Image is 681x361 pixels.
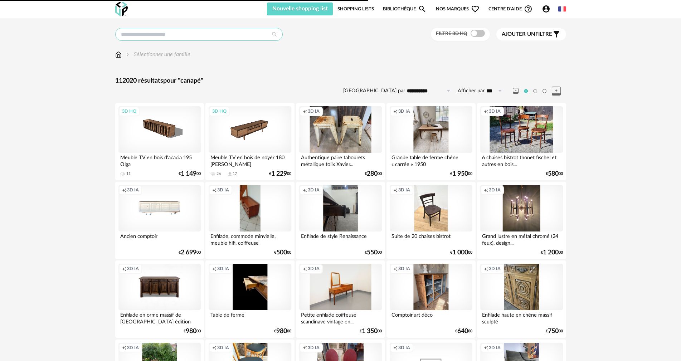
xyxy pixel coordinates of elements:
[186,329,196,334] span: 980
[502,31,552,38] span: filtre
[457,329,468,334] span: 640
[548,171,559,176] span: 580
[393,345,398,351] span: Creation icon
[360,329,382,334] div: € 00
[209,153,291,167] div: Meuble TV en bois de noyer 180 [PERSON_NAME]
[127,187,139,193] span: 3D IA
[489,187,501,193] span: 3D IA
[484,266,488,272] span: Creation icon
[212,266,217,272] span: Creation icon
[181,250,196,255] span: 2 699
[299,231,381,246] div: Enfilade de style Renaissance
[365,171,382,176] div: € 00
[436,31,467,36] span: Filtre 3D HQ
[480,310,563,325] div: Enfilade haute en chêne massif sculpté
[546,329,563,334] div: € 00
[484,345,488,351] span: Creation icon
[477,103,566,180] a: Creation icon 3D IA 6 chaises bistrot thonet fischel et autres en bois... €58000
[398,187,410,193] span: 3D IA
[393,108,398,114] span: Creation icon
[205,260,294,338] a: Creation icon 3D IA Table de ferme €98000
[217,266,229,272] span: 3D IA
[227,171,233,177] span: Download icon
[179,250,201,255] div: € 00
[496,28,566,40] button: Ajouter unfiltre Filter icon
[119,107,140,116] div: 3D HQ
[452,250,468,255] span: 1 000
[125,50,190,59] div: Sélectionner une famille
[303,345,307,351] span: Creation icon
[480,153,563,167] div: 6 chaises bistrot thonet fischel et autres en bois...
[398,345,410,351] span: 3D IA
[480,231,563,246] div: Grand lustre en métal chromé (24 feux), design...
[418,5,427,13] span: Magnify icon
[524,5,532,13] span: Help Circle Outline icon
[308,187,320,193] span: 3D IA
[274,329,291,334] div: € 00
[118,310,201,325] div: Enfilade en orme massif de [GEOGRAPHIC_DATA] édition
[489,266,501,272] span: 3D IA
[390,231,472,246] div: Suite de 20 chaises bistrot
[484,187,488,193] span: Creation icon
[209,107,230,116] div: 3D HQ
[115,50,122,59] img: svg+xml;base64,PHN2ZyB3aWR0aD0iMTYiIGhlaWdodD0iMTciIHZpZXdCb3g9IjAgMCAxNiAxNyIgZmlsbD0ibm9uZSIgeG...
[471,5,480,13] span: Heart Outline icon
[212,345,217,351] span: Creation icon
[489,108,501,114] span: 3D IA
[398,108,410,114] span: 3D IA
[115,260,204,338] a: Creation icon 3D IA Enfilade en orme massif de [GEOGRAPHIC_DATA] édition €98000
[436,3,480,15] span: Nos marques
[546,171,563,176] div: € 00
[303,187,307,193] span: Creation icon
[365,250,382,255] div: € 00
[271,171,287,176] span: 1 229
[233,171,237,176] div: 17
[127,345,139,351] span: 3D IA
[362,329,378,334] span: 1 350
[458,88,485,94] label: Afficher par
[205,182,294,259] a: Creation icon 3D IA Enfilade, commode minvielle, meuble hifi, coiffeuse €50000
[276,329,287,334] span: 980
[205,103,294,180] a: 3D HQ Meuble TV en bois de noyer 180 [PERSON_NAME] 26 Download icon 17 €1 22900
[452,171,468,176] span: 1 950
[115,103,204,180] a: 3D HQ Meuble TV en bois d'acacia 195 Olga 11 €1 14900
[450,171,472,176] div: € 00
[269,171,291,176] div: € 00
[209,310,291,325] div: Table de ferme
[386,260,475,338] a: Creation icon 3D IA Comptoir art déco €64000
[122,345,126,351] span: Creation icon
[115,77,566,85] div: 112020 résultats
[552,30,561,39] span: Filter icon
[296,103,385,180] a: Creation icon 3D IA Authentique paire tabourets métallique tolix Xavier... €28000
[477,260,566,338] a: Creation icon 3D IA Enfilade haute en chêne massif sculpté €75000
[488,5,532,13] span: Centre d'aideHelp Circle Outline icon
[548,329,559,334] span: 750
[184,329,201,334] div: € 00
[274,250,291,255] div: € 00
[343,88,405,94] label: [GEOGRAPHIC_DATA] par
[337,3,374,15] a: Shopping Lists
[308,266,320,272] span: 3D IA
[386,103,475,180] a: Creation icon 3D IA Grande table de ferme chêne « carrée » 1950 €1 95000
[217,187,229,193] span: 3D IA
[118,153,201,167] div: Meuble TV en bois d'acacia 195 Olga
[122,187,126,193] span: Creation icon
[484,108,488,114] span: Creation icon
[217,345,229,351] span: 3D IA
[127,266,139,272] span: 3D IA
[543,250,559,255] span: 1 200
[386,182,475,259] a: Creation icon 3D IA Suite de 20 chaises bistrot €1 00000
[367,171,378,176] span: 280
[181,171,196,176] span: 1 149
[126,171,131,176] div: 11
[296,260,385,338] a: Creation icon 3D IA Petite enfilade coiffeuse scandinave vintage en... €1 35000
[450,250,472,255] div: € 00
[367,250,378,255] span: 550
[393,266,398,272] span: Creation icon
[541,250,563,255] div: € 00
[542,5,550,13] span: Account Circle icon
[299,153,381,167] div: Authentique paire tabourets métallique tolix Xavier...
[393,187,398,193] span: Creation icon
[163,78,203,84] span: pour "canapé"
[272,6,328,11] span: Nouvelle shopping list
